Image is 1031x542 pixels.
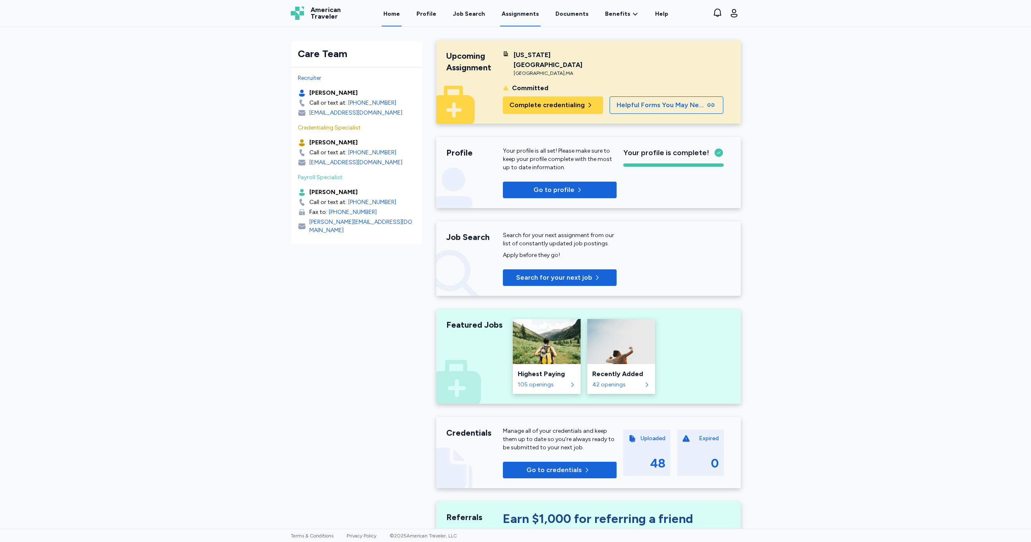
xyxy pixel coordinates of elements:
div: Expired [699,434,719,443]
div: Earn $1,000 for referring a friend [503,511,723,530]
div: Call or text at: [309,149,347,157]
div: [PERSON_NAME] [309,139,358,147]
div: Apply before they go! [503,251,617,259]
div: Credentialing Specialist [298,124,416,132]
div: Payroll Specialist [298,173,416,182]
div: Committed [512,83,548,93]
img: Logo [291,7,304,20]
div: Uploaded [641,434,665,443]
div: 42 openings [592,381,642,389]
div: Credentials [446,427,503,439]
button: Helpful Forms You May Need [610,96,723,114]
div: Search for your next assignment from our list of constantly updated job postings. [503,231,617,248]
a: Terms & Conditions [291,533,333,539]
img: Highest Paying [513,319,581,364]
div: Job Search [446,231,503,243]
span: Your profile is complete! [623,147,709,158]
div: Highest Paying [518,369,576,379]
div: [PERSON_NAME] [309,188,358,197]
button: Go to credentials [503,462,617,478]
span: Complete credentialing [510,100,585,110]
div: 48 [650,456,665,471]
div: Upcoming Assignment [446,50,503,73]
a: [PHONE_NUMBER] [348,149,396,157]
span: Benefits [605,10,630,18]
span: © 2025 American Traveler, LLC [390,533,457,539]
button: Search for your next job [503,269,617,286]
div: Profile [446,147,503,158]
div: [EMAIL_ADDRESS][DOMAIN_NAME] [309,158,402,167]
span: Search for your next job [516,273,592,283]
div: Job Search [453,10,485,18]
button: Complete credentialing [503,96,603,114]
a: [PHONE_NUMBER] [348,99,396,107]
div: [PERSON_NAME] [309,89,358,97]
span: Helpful Forms You May Need [617,100,705,110]
span: American Traveler [311,7,341,20]
a: Recently AddedRecently Added42 openings [587,319,655,394]
p: Go to profile [533,185,574,195]
div: 105 openings [518,381,567,389]
div: [GEOGRAPHIC_DATA] , MA [514,70,617,77]
div: [EMAIL_ADDRESS][DOMAIN_NAME] [309,109,402,117]
a: Home [382,1,402,26]
div: [PERSON_NAME][EMAIL_ADDRESS][DOMAIN_NAME] [309,218,416,235]
div: [US_STATE][GEOGRAPHIC_DATA] [514,50,617,70]
a: Privacy Policy [347,533,376,539]
div: Featured Jobs [446,319,503,331]
div: Fax to: [309,208,327,216]
div: Recruiter [298,74,416,82]
a: Highest PayingHighest Paying105 openings [513,319,581,394]
div: Care Team [298,47,416,60]
img: Recently Added [587,319,655,364]
a: Assignments [500,1,541,26]
div: 0 [711,456,719,471]
a: [PHONE_NUMBER] [348,198,396,206]
div: Recently Added [592,369,650,379]
div: Call or text at: [309,198,347,206]
div: Referrals [446,511,503,523]
p: Your profile is all set! Please make sure to keep your profile complete with the most up to date ... [503,147,617,172]
div: Manage all of your credentials and keep them up to date so you’re always ready to be submitted to... [503,427,617,452]
button: Go to profile [503,182,617,198]
a: [PHONE_NUMBER] [329,208,377,216]
a: Benefits [605,10,639,18]
span: Go to credentials [526,465,582,475]
div: Call or text at: [309,99,347,107]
